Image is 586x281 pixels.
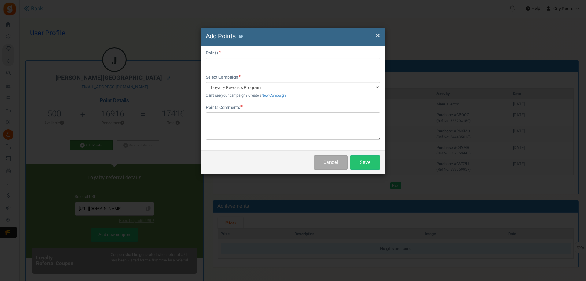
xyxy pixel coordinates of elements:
[206,32,236,41] span: Add Points
[261,93,286,98] a: New Campaign
[206,74,241,80] label: Select Campaign
[314,155,348,170] button: Cancel
[376,30,380,41] span: ×
[350,155,380,170] button: Save
[206,93,286,98] small: Can't see your campaign? Create a
[206,105,243,111] label: Points Comments
[239,35,243,39] button: ?
[206,50,221,56] label: Points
